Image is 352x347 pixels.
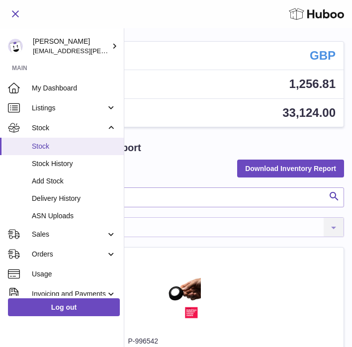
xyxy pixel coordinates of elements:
img: product image [151,255,201,321]
span: Sales [32,230,106,239]
span: Invoicing and Payments [32,289,106,299]
dd: P-996542 [128,337,336,346]
a: Total sales 1,256.81 [8,70,344,98]
span: My Dashboard [32,84,116,93]
span: Stock [32,142,116,151]
span: Listings [32,103,106,113]
a: AVAILABLE Stock Total 33,124.00 [8,99,344,127]
span: Orders [32,250,106,259]
span: Stock [32,123,106,133]
img: horia@orea.uk [8,39,23,54]
span: 33,124.00 [282,106,336,119]
strong: GBP [310,48,336,64]
span: ASN Uploads [32,211,116,221]
a: Log out [8,298,120,316]
span: Stock History [32,159,116,169]
span: [EMAIL_ADDRESS][PERSON_NAME][DOMAIN_NAME] [33,47,195,55]
h1: My Huboo - Inventory report [8,141,344,155]
span: Delivery History [32,194,116,203]
span: Add Stock [32,176,116,186]
span: 1,256.81 [289,77,336,90]
button: Download Inventory Report [237,160,344,177]
div: [PERSON_NAME] [33,37,109,56]
span: Usage [32,269,116,279]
